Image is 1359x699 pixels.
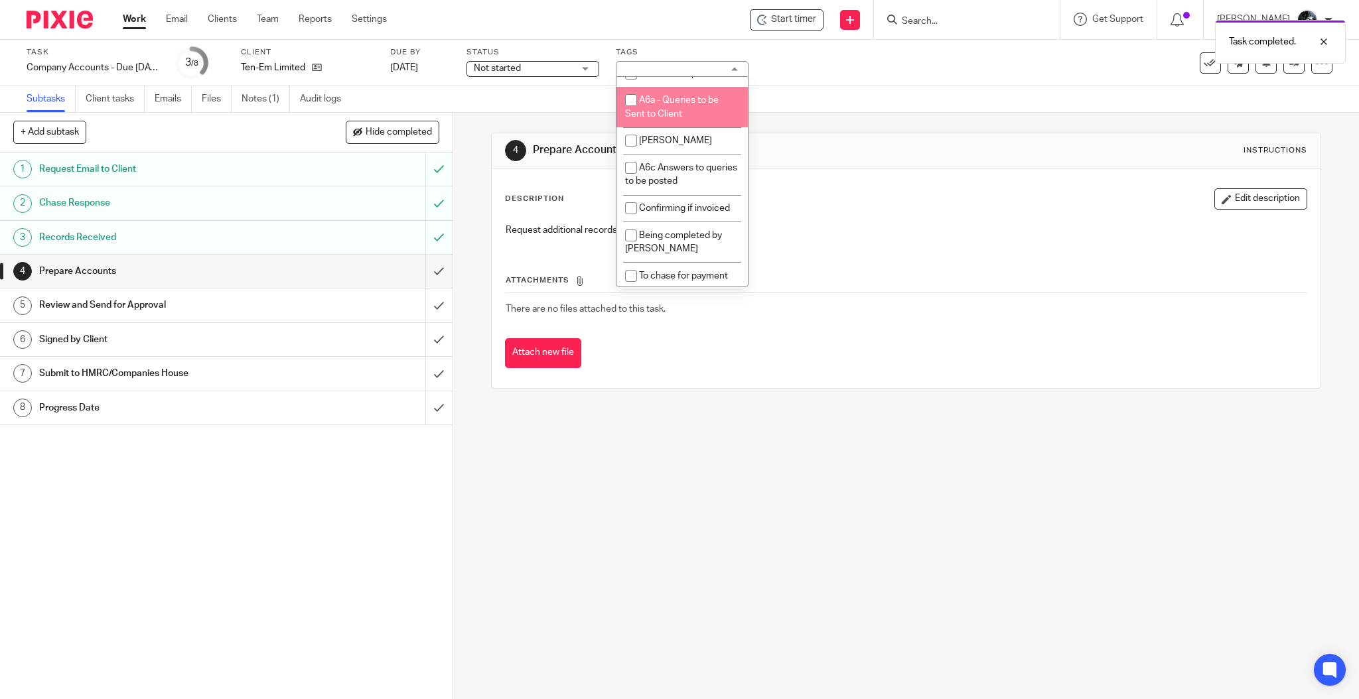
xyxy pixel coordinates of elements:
div: 7 [13,364,32,383]
div: Instructions [1244,145,1307,156]
span: Hide completed [366,127,432,138]
a: Team [257,13,279,26]
h1: Review and Send for Approval [39,295,288,315]
p: Ten-Em Limited [241,61,305,74]
div: 3 [185,55,198,70]
label: Task [27,47,159,58]
button: Attach new file [505,338,581,368]
div: 2 [13,194,32,213]
button: Edit description [1214,188,1307,210]
a: Emails [155,86,192,112]
label: Tags [616,47,749,58]
a: Settings [352,13,387,26]
a: Subtasks [27,86,76,112]
span: Confirming if invoiced [639,204,730,213]
span: Not started [474,64,521,73]
p: Task completed. [1229,35,1296,48]
span: Attachments [506,277,569,284]
h1: Submit to HMRC/Companies House [39,363,288,383]
a: Clients [208,13,237,26]
span: There are no files attached to this task. [506,304,666,314]
img: Pixie [27,11,93,29]
div: 4 [13,262,32,281]
p: Request additional records if needed. [506,223,1307,237]
h1: Signed by Client [39,330,288,349]
a: Reports [299,13,332,26]
div: 3 [13,228,32,247]
button: + Add subtask [13,121,86,143]
div: 5 [13,296,32,315]
span: B3 - Follow up Needed [639,69,732,78]
h1: Prepare Accounts [533,143,934,157]
label: Status [466,47,599,58]
button: Hide completed [346,121,439,143]
a: Work [123,13,146,26]
span: A6c Answers to queries to be posted [625,163,737,186]
div: Company Accounts - Due [DATE] Onwards [27,61,159,74]
span: A6a - Queries to be Sent to Client [625,95,719,119]
span: Being completed by [PERSON_NAME] [625,231,722,254]
a: Notes (1) [242,86,290,112]
p: Description [505,194,564,204]
label: Due by [390,47,450,58]
span: To chase for payment [639,271,728,281]
div: 1 [13,160,32,178]
h1: Records Received [39,227,288,247]
span: [PERSON_NAME] [639,136,712,145]
div: 4 [505,140,526,161]
div: Ten-Em Limited - Company Accounts - Due 1st May 2023 Onwards [750,9,823,31]
div: Company Accounts - Due 1st May 2023 Onwards [27,61,159,74]
label: Client [241,47,374,58]
a: Audit logs [300,86,351,112]
h1: Progress Date [39,398,288,418]
h1: Chase Response [39,193,288,213]
a: Files [202,86,232,112]
span: [DATE] [390,63,418,72]
a: Client tasks [86,86,145,112]
a: Email [166,13,188,26]
small: /8 [191,60,198,67]
h1: Prepare Accounts [39,261,288,281]
div: 6 [13,330,32,349]
div: 8 [13,399,32,417]
img: 1000002122.jpg [1297,9,1318,31]
h1: Request Email to Client [39,159,288,179]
